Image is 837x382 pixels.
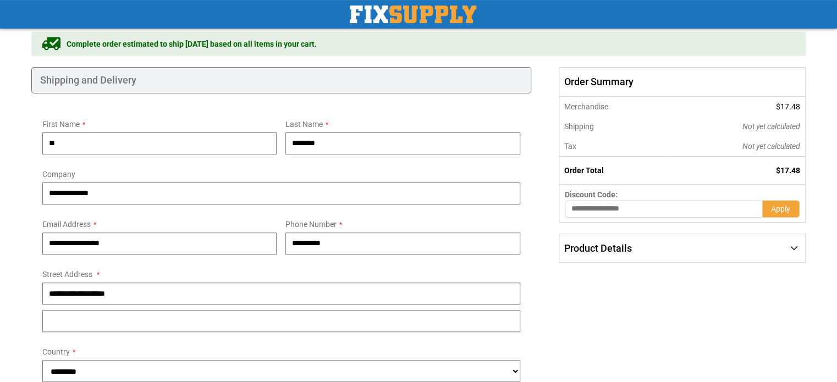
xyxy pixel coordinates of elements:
span: Complete order estimated to ship [DATE] based on all items in your cart. [67,38,317,49]
span: Order Summary [559,67,806,97]
span: Email Address [42,220,91,229]
span: Street Address [42,270,92,279]
span: $17.48 [776,166,800,175]
th: Merchandise [559,97,668,117]
img: Fix Industrial Supply [350,5,476,23]
span: Shipping [564,122,594,131]
a: store logo [350,5,476,23]
strong: Order Total [564,166,604,175]
button: Apply [762,200,800,218]
span: Phone Number [285,220,337,229]
span: Company [42,170,75,179]
span: Not yet calculated [742,142,800,151]
span: Last Name [285,120,323,129]
span: First Name [42,120,80,129]
span: Country [42,347,70,356]
div: Shipping and Delivery [31,67,531,93]
span: Not yet calculated [742,122,800,131]
span: Apply [771,204,790,213]
th: Tax [559,136,668,157]
span: Discount Code: [565,190,618,199]
span: $17.48 [776,102,800,111]
span: Product Details [564,242,632,254]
